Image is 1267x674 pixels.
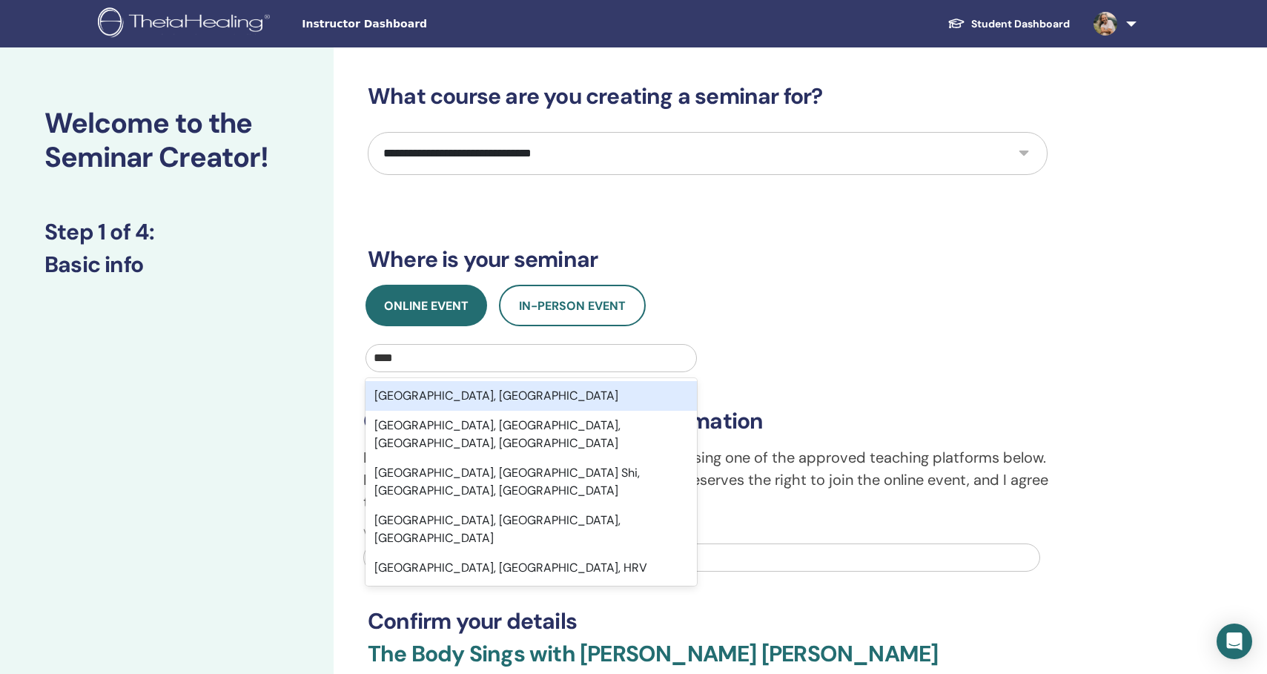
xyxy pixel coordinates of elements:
[947,17,965,30] img: graduation-cap-white.svg
[365,458,697,506] div: [GEOGRAPHIC_DATA], [GEOGRAPHIC_DATA] Shi, [GEOGRAPHIC_DATA], [GEOGRAPHIC_DATA]
[1217,624,1252,659] div: Open Intercom Messenger
[365,381,697,411] div: [GEOGRAPHIC_DATA], [GEOGRAPHIC_DATA]
[368,608,1048,635] h3: Confirm your details
[363,408,1052,435] h3: Online Teaching Platform Confirmation
[365,411,697,458] div: [GEOGRAPHIC_DATA], [GEOGRAPHIC_DATA], [GEOGRAPHIC_DATA], [GEOGRAPHIC_DATA]
[44,251,289,278] h3: Basic info
[499,285,646,326] button: In-Person Event
[519,298,626,314] span: In-Person Event
[365,285,487,326] button: Online Event
[384,298,469,314] span: Online Event
[365,553,697,583] div: [GEOGRAPHIC_DATA], [GEOGRAPHIC_DATA], HRV
[98,7,275,41] img: logo.png
[368,246,1048,273] h3: Where is your seminar
[1094,12,1117,36] img: default.jpg
[363,525,495,543] label: Video streaming service
[363,446,1052,513] p: I confirm that I am teaching this seminar online using one of the approved teaching platforms bel...
[365,506,697,553] div: [GEOGRAPHIC_DATA], [GEOGRAPHIC_DATA], [GEOGRAPHIC_DATA]
[368,83,1048,110] h3: What course are you creating a seminar for?
[936,10,1082,38] a: Student Dashboard
[44,107,289,174] h2: Welcome to the Seminar Creator!
[302,16,524,32] span: Instructor Dashboard
[44,219,289,245] h3: Step 1 of 4 :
